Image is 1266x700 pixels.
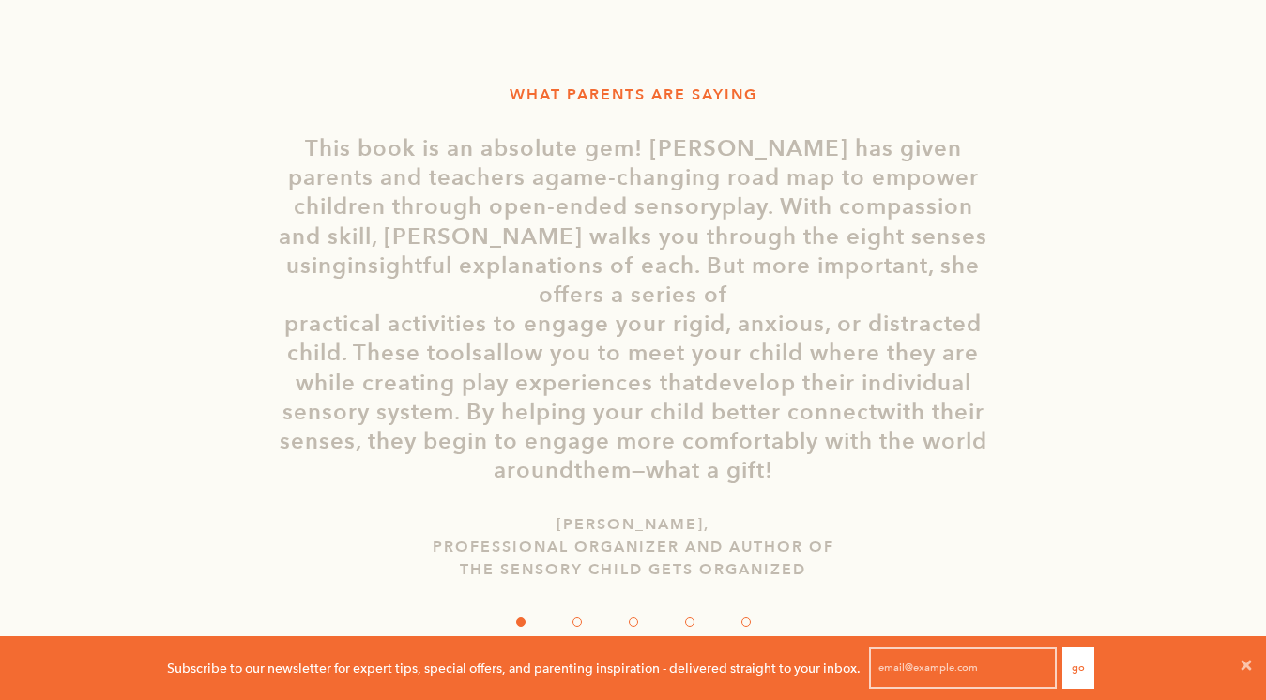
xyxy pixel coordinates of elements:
[84,84,1182,106] h1: WHAT PARENTS ARE SAYING
[296,338,980,398] span: allow you to meet your child where they are while creating play experiences that
[869,647,1057,689] input: email@example.com
[282,368,971,428] span: develop their individual sensory system. By helping your child better connect
[84,513,1182,536] p: [PERSON_NAME],
[280,397,987,486] span: with their senses, they begin to engage more comfortably with the world around
[279,191,987,281] span: play. With compassion and skill, [PERSON_NAME] walks you through the eight senses using
[1062,647,1094,689] button: Go
[84,536,1182,558] p: professional organizer and author of
[167,658,861,678] p: Subscribe to our newsletter for expert tips, special offers, and parenting inspiration - delivere...
[272,134,995,310] p: This book is an absolute gem! [PERSON_NAME] has given parents and teachers a
[294,162,979,222] span: game-changing road map to empower children through open-ended sensory
[84,558,1182,581] p: The Sensory Child Gets Organized
[347,251,980,311] span: insightful explanations of each. But more important, she offers a series of
[574,455,773,486] span: them—what a gift!
[272,310,995,485] p: practical activities to engage your rigid, anxious, or distracted child. These tools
